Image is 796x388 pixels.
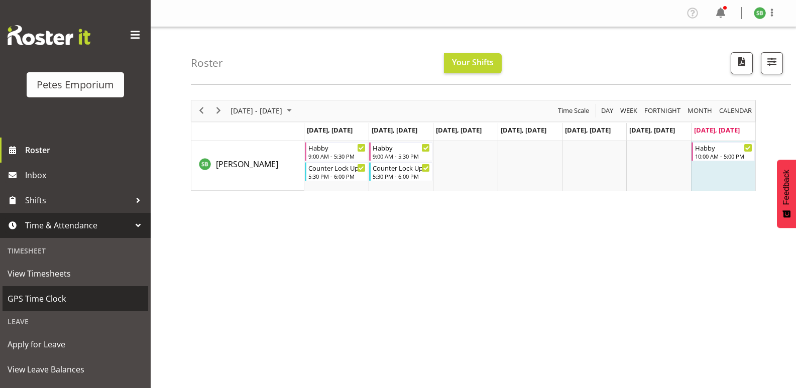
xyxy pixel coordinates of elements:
div: Stephanie Burdan"s event - Habby Begin From Monday, August 11, 2025 at 9:00:00 AM GMT+12:00 Ends ... [305,142,368,161]
span: Month [687,104,713,117]
div: Habby [695,143,752,153]
button: Your Shifts [444,53,502,73]
span: Roster [25,143,146,158]
div: 5:30 PM - 6:00 PM [373,172,430,180]
div: Counter Lock Up [373,163,430,173]
span: [DATE], [DATE] [694,125,740,135]
a: GPS Time Clock [3,286,148,311]
button: Timeline Month [686,104,714,117]
img: Rosterit website logo [8,25,90,45]
button: Month [718,104,754,117]
div: next period [210,100,227,121]
button: August 2025 [229,104,296,117]
span: [DATE], [DATE] [629,125,675,135]
div: 9:00 AM - 5:30 PM [373,152,430,160]
span: Time Scale [557,104,590,117]
span: [DATE] - [DATE] [230,104,283,117]
div: previous period [193,100,210,121]
div: Habby [373,143,430,153]
span: calendar [718,104,753,117]
div: 9:00 AM - 5:30 PM [308,152,366,160]
div: Timeline Week of August 17, 2025 [191,100,756,191]
span: [DATE], [DATE] [565,125,611,135]
button: Previous [195,104,208,117]
div: Stephanie Burdan"s event - Habby Begin From Sunday, August 17, 2025 at 10:00:00 AM GMT+12:00 Ends... [692,142,755,161]
span: Day [600,104,614,117]
div: August 11 - 17, 2025 [227,100,298,121]
h4: Roster [191,57,223,69]
button: Timeline Day [600,104,615,117]
span: Apply for Leave [8,337,143,352]
span: View Leave Balances [8,362,143,377]
span: [PERSON_NAME] [216,159,278,170]
span: Fortnight [643,104,681,117]
a: [PERSON_NAME] [216,158,278,170]
div: Petes Emporium [37,77,114,92]
button: Next [212,104,225,117]
span: GPS Time Clock [8,291,143,306]
span: [DATE], [DATE] [307,125,353,135]
button: Feedback - Show survey [777,160,796,228]
div: Leave [3,311,148,332]
div: Counter Lock Up [308,163,366,173]
span: [DATE], [DATE] [501,125,546,135]
div: 10:00 AM - 5:00 PM [695,152,752,160]
span: [DATE], [DATE] [372,125,417,135]
span: Feedback [782,170,791,205]
div: Stephanie Burdan"s event - Counter Lock Up Begin From Tuesday, August 12, 2025 at 5:30:00 PM GMT+... [369,162,432,181]
span: Shifts [25,193,131,208]
span: Time & Attendance [25,218,131,233]
a: Apply for Leave [3,332,148,357]
span: Your Shifts [452,57,494,68]
div: Stephanie Burdan"s event - Habby Begin From Tuesday, August 12, 2025 at 9:00:00 AM GMT+12:00 Ends... [369,142,432,161]
button: Fortnight [643,104,683,117]
img: stephanie-burden9828.jpg [754,7,766,19]
span: Week [619,104,638,117]
button: Filter Shifts [761,52,783,74]
div: 5:30 PM - 6:00 PM [308,172,366,180]
div: Stephanie Burdan"s event - Counter Lock Up Begin From Monday, August 11, 2025 at 5:30:00 PM GMT+1... [305,162,368,181]
a: View Leave Balances [3,357,148,382]
span: View Timesheets [8,266,143,281]
div: Timesheet [3,240,148,261]
table: Timeline Week of August 17, 2025 [304,141,755,191]
td: Stephanie Burdan resource [191,141,304,191]
button: Time Scale [556,104,591,117]
div: Habby [308,143,366,153]
span: [DATE], [DATE] [436,125,482,135]
a: View Timesheets [3,261,148,286]
button: Timeline Week [619,104,639,117]
span: Inbox [25,168,146,183]
button: Download a PDF of the roster according to the set date range. [731,52,753,74]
